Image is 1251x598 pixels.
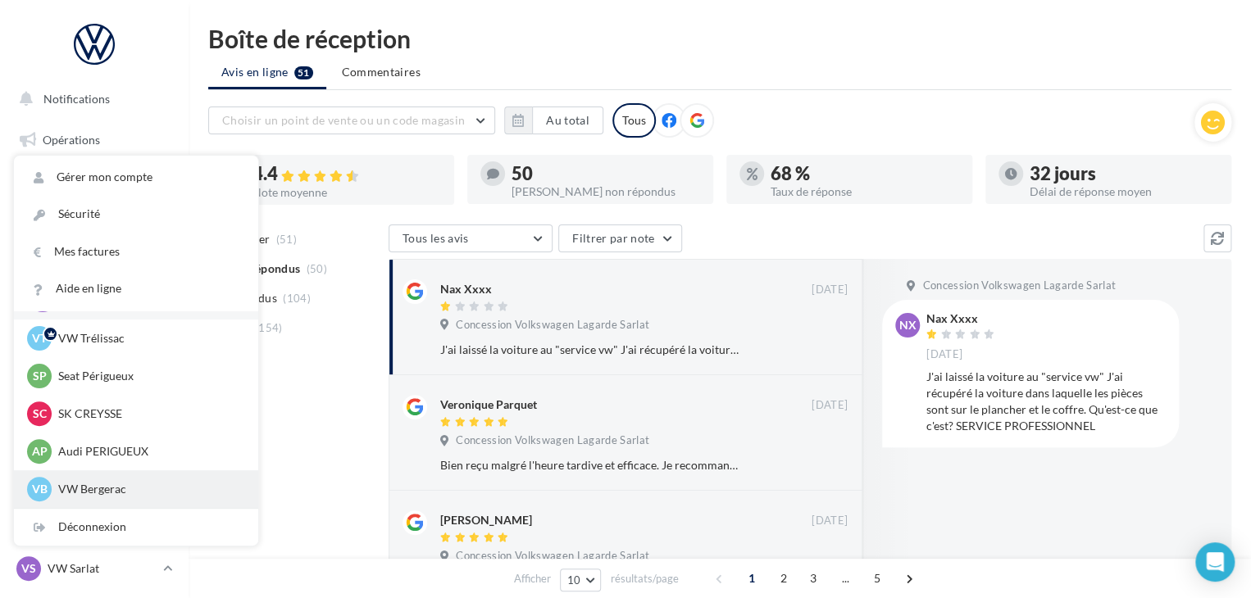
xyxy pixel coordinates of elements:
[21,560,36,577] span: VS
[440,281,492,297] div: Nax Xxxx
[1030,186,1218,197] div: Délai de réponse moyen
[14,270,258,307] a: Aide en ligne
[926,347,962,362] span: [DATE]
[10,464,179,512] a: Campagnes DataOnDemand
[926,369,1166,434] div: J'ai laissé la voiture au "service vw" J'ai récupéré la voiture dans laquelle les pièces sont sur...
[922,279,1116,293] span: Concession Volkswagen Lagarde Sarlat
[222,113,465,127] span: Choisir un point de vente ou un code magasin
[440,396,537,413] div: Veronique Parquet
[832,565,858,591] span: ...
[456,318,649,333] span: Concession Volkswagen Lagarde Sarlat
[10,123,179,157] a: Opérations
[10,163,179,198] a: Boîte de réception51
[33,405,47,422] span: SC
[403,231,469,245] span: Tous les avis
[32,330,47,347] span: VT
[10,206,179,240] a: Visibilité en ligne
[514,571,551,587] span: Afficher
[342,64,421,80] span: Commentaires
[512,165,700,183] div: 50
[14,233,258,270] a: Mes factures
[558,224,682,252] button: Filtrer par note
[43,133,100,147] span: Opérations
[58,443,239,460] p: Audi PERIGUEUX
[14,509,258,546] div: Déconnexion
[926,313,999,324] div: Nax Xxxx
[252,165,441,183] div: 4.4
[10,328,179,362] a: Médiathèque
[10,409,179,457] a: PLV et print personnalisable
[560,569,602,591] button: 10
[899,317,917,333] span: NX
[440,512,532,528] div: [PERSON_NAME]
[283,292,311,305] span: (104)
[800,565,826,591] span: 3
[10,287,179,321] a: Contacts
[739,565,765,591] span: 1
[276,233,297,246] span: (51)
[456,549,649,564] span: Concession Volkswagen Lagarde Sarlat
[771,165,959,183] div: 68 %
[10,369,179,403] a: Calendrier
[771,565,797,591] span: 2
[208,106,495,134] button: Choisir un point de vente ou un code magasin
[864,565,890,591] span: 5
[612,103,656,138] div: Tous
[10,247,179,281] a: Campagnes
[10,82,172,116] button: Notifications
[440,457,741,473] div: Bien reçu malgré l'heure tardive et efficace. Je recommande
[1030,165,1218,183] div: 32 jours
[58,405,239,422] p: SK CREYSSE
[252,187,441,198] div: Note moyenne
[43,92,110,106] span: Notifications
[48,560,157,577] p: VW Sarlat
[58,330,239,347] p: VW Trélissac
[567,573,581,587] span: 10
[512,186,700,197] div: [PERSON_NAME] non répondus
[13,553,175,584] a: VS VW Sarlat
[440,342,741,358] div: J'ai laissé la voiture au "service vw" J'ai récupéré la voiture dans laquelle les pièces sont sur...
[14,196,258,233] a: Sécurité
[58,368,239,384] p: Seat Périgueux
[610,571,678,587] span: résultats/page
[771,186,959,197] div: Taux de réponse
[32,481,48,497] span: VB
[33,368,47,384] span: SP
[456,433,649,448] span: Concession Volkswagen Lagarde Sarlat
[32,443,48,460] span: AP
[532,106,603,134] button: Au total
[14,159,258,196] a: Gérer mon compte
[389,224,553,252] button: Tous les avis
[504,106,603,134] button: Au total
[58,481,239,497] p: VW Bergerac
[208,26,1231,51] div: Boîte de réception
[812,514,848,528] span: [DATE]
[812,283,848,297] span: [DATE]
[255,321,283,334] span: (154)
[1195,542,1235,582] div: Open Intercom Messenger
[812,398,848,413] span: [DATE]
